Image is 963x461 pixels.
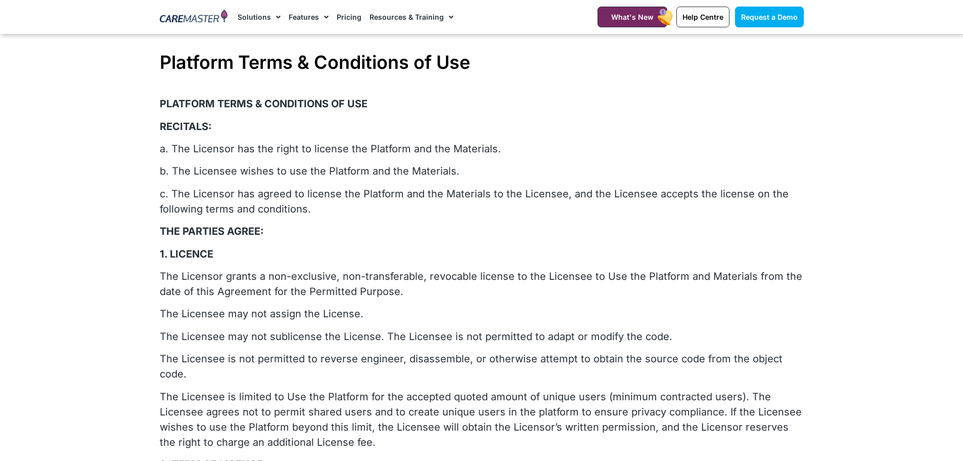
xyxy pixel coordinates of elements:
h1: Platform Terms & Conditions of Use [160,52,804,73]
img: CareMaster Logo [160,10,228,25]
p: The Licensor grants a non-exclusive, non-transferable, revocable license to the Licensee to Use t... [160,269,804,299]
a: Request a Demo [735,7,804,27]
a: What's New [598,7,667,27]
b: RECITALS: [160,120,212,133]
p: The Licensee is not permitted to reverse engineer, disassemble, or otherwise attempt to obtain th... [160,351,804,382]
p: b. The Licensee wishes to use the Platform and the Materials. [160,163,804,179]
p: The Licensee may not assign the License. [160,306,804,321]
b: PLATFORM TERMS & CONDITIONS OF USE [160,98,368,110]
p: The Licensee is limited to Use the Platform for the accepted quoted amount of unique users (minim... [160,389,804,450]
p: The Licensee may not sublicense the License. The Licensee is not permitted to adapt or modify the... [160,329,804,344]
b: THE PARTIES AGREE: [160,225,264,237]
span: What's New [611,13,654,21]
span: Request a Demo [741,13,798,21]
b: 1. LICENCE [160,248,213,260]
a: Help Centre [676,7,729,27]
p: c. The Licensor has agreed to license the Platform and the Materials to the Licensee, and the Lic... [160,186,804,217]
p: a. The Licensor has the right to license the Platform and the Materials. [160,141,804,156]
span: Help Centre [682,13,723,21]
